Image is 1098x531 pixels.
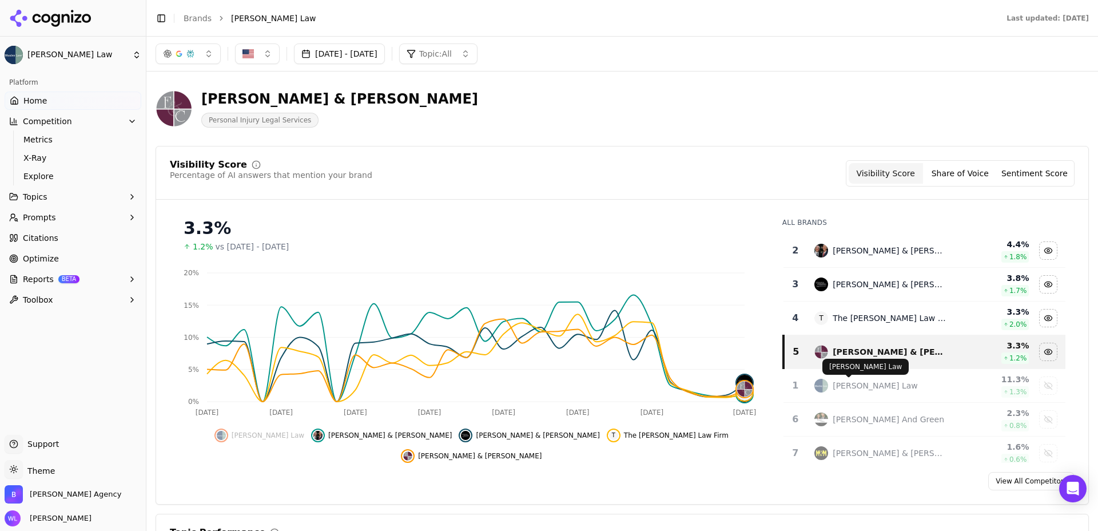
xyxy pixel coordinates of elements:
div: 4.4 % [956,239,1029,250]
tspan: 0% [188,398,199,406]
tspan: [DATE] [344,409,367,417]
tspan: [DATE] [269,409,293,417]
span: Optimize [23,253,59,264]
span: [PERSON_NAME] & [PERSON_NAME] [476,431,599,440]
button: Hide lenahan & dempsey data [1039,275,1057,294]
div: Open Intercom Messenger [1059,475,1087,502]
img: kline & specter [313,431,323,440]
button: Visibility Score [849,163,923,184]
span: Theme [23,466,55,475]
img: munley law [217,431,226,440]
p: [PERSON_NAME] Law [829,362,902,371]
div: [PERSON_NAME] And Green [833,414,944,425]
span: [PERSON_NAME] Law [231,13,316,24]
div: 5 [789,345,803,359]
tspan: 15% [184,302,199,310]
div: Last updated: [DATE] [1006,14,1089,23]
tr: 7morgan & morgan[PERSON_NAME] & [PERSON_NAME]1.6%0.6%Show morgan & morgan data [783,437,1065,470]
tspan: 20% [184,269,199,277]
div: All Brands [782,218,1065,227]
img: fellerman & ciarimboli [814,345,828,359]
span: Home [23,95,47,106]
div: 4 [788,311,803,325]
span: Personal Injury Legal Services [201,113,319,128]
div: Visibility Score [170,160,247,169]
tr: 1munley law[PERSON_NAME] Law11.3%1.3%Show munley law data [783,369,1065,403]
div: 3.3 % [956,306,1029,318]
a: Optimize [5,249,141,268]
button: [DATE] - [DATE] [294,43,385,64]
a: Brands [184,14,212,23]
a: Explore [19,168,128,184]
div: 3.3 % [956,340,1029,351]
tspan: [DATE] [492,409,515,417]
button: Hide kline & specter data [1039,241,1057,260]
span: X-Ray [23,152,123,164]
button: Hide kline & specter data [311,429,452,442]
span: 1.8 % [1009,252,1027,261]
tspan: [DATE] [733,409,757,417]
span: 1.2% [193,241,213,252]
div: [PERSON_NAME] & [PERSON_NAME] [201,90,478,108]
img: Wendy Lindars [5,510,21,526]
img: fellerman & ciarimboli [403,451,412,461]
button: Toolbox [5,291,141,309]
a: X-Ray [19,150,128,166]
span: Topics [23,191,47,203]
span: Explore [23,171,123,182]
span: 0.6 % [1009,455,1027,464]
div: [PERSON_NAME] & [PERSON_NAME] [833,447,946,459]
span: 1.7 % [1009,286,1027,295]
span: Prompts [23,212,56,223]
span: Reports [23,274,54,285]
tspan: [DATE] [196,409,219,417]
span: T [609,431,618,440]
img: United States [242,48,254,60]
a: Metrics [19,132,128,148]
div: [PERSON_NAME] Law [833,380,918,391]
div: 3.8 % [956,272,1029,284]
tr: 4TThe [PERSON_NAME] Law Firm3.3%2.0%Hide the reiff law firm data [783,302,1065,335]
button: Show berger and green data [1039,410,1057,429]
div: 3.3% [184,218,759,239]
div: [PERSON_NAME] & [PERSON_NAME] [833,346,946,358]
div: 6 [788,413,803,426]
img: munley law [814,379,828,393]
span: Topic: All [419,48,452,60]
div: 3 [788,278,803,291]
div: 7 [788,446,803,460]
span: Toolbox [23,294,53,306]
tspan: [DATE] [566,409,590,417]
button: Show munley law data [1039,377,1057,395]
div: [PERSON_NAME] & [PERSON_NAME] [833,279,946,290]
span: Support [23,438,59,450]
tspan: 5% [188,366,199,374]
tr: 2kline & specter[PERSON_NAME] & [PERSON_NAME]4.4%1.8%Hide kline & specter data [783,234,1065,268]
img: lenahan & dempsey [461,431,470,440]
button: Sentiment Score [997,163,1072,184]
button: Open user button [5,510,91,526]
div: [PERSON_NAME] & [PERSON_NAME] [833,245,946,256]
tspan: 10% [184,334,199,342]
button: Hide lenahan & dempsey data [459,429,599,442]
button: Prompts [5,208,141,227]
img: fellerman & ciarimboli [737,381,753,397]
div: 2.3 % [956,407,1029,419]
span: Metrics [23,134,123,145]
button: Hide fellerman & ciarimboli data [401,449,542,463]
span: 2.0 % [1009,320,1027,329]
a: View All Competitors [988,472,1075,490]
span: T [814,311,828,325]
button: Open organization switcher [5,485,121,504]
tspan: [DATE] [640,409,664,417]
span: [PERSON_NAME] Law [27,50,128,60]
span: [PERSON_NAME] & [PERSON_NAME] [418,451,542,461]
a: Home [5,92,141,110]
div: Platform [5,73,141,92]
span: Citations [23,232,58,244]
button: Hide the reiff law firm data [1039,309,1057,327]
span: [PERSON_NAME] Law [232,431,304,440]
img: fellerman & ciarimboli [156,90,192,127]
span: 0.8 % [1009,421,1027,430]
span: BETA [58,275,79,283]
